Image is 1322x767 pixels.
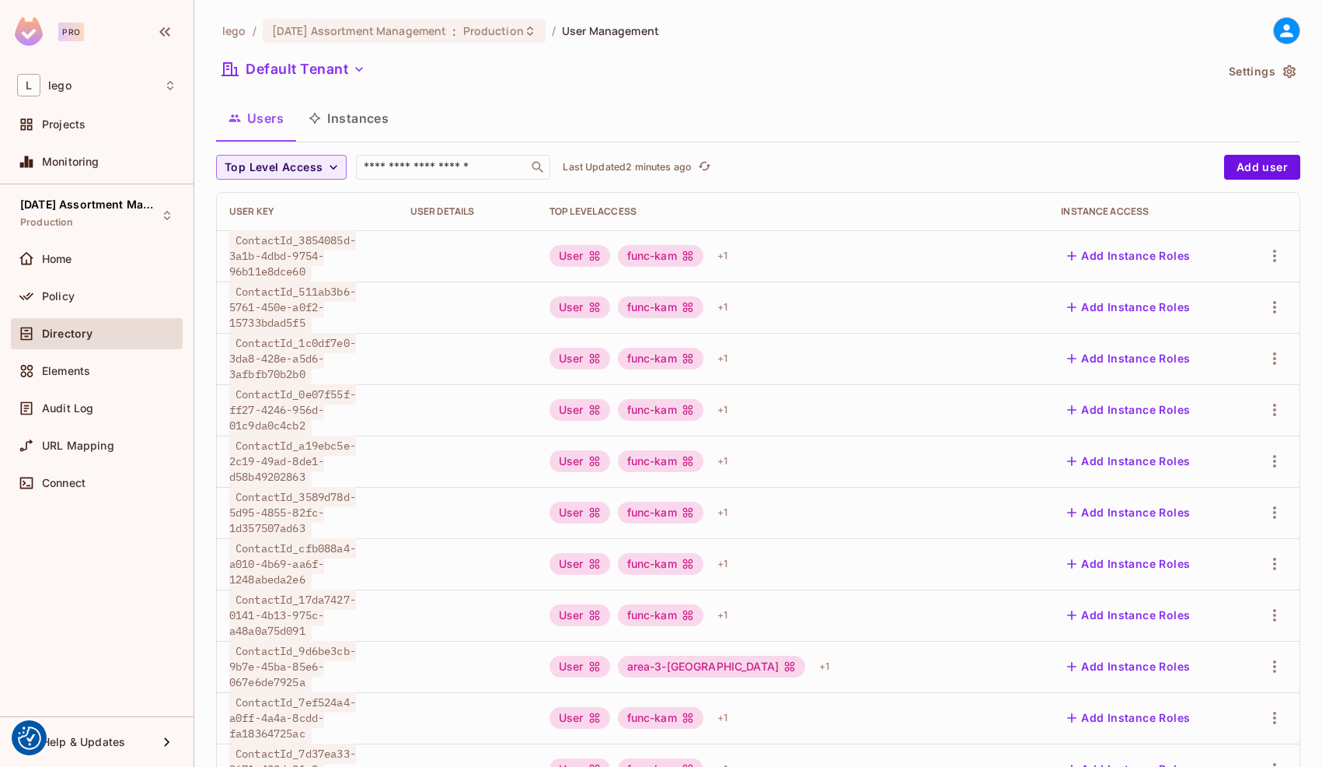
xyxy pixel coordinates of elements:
[698,159,711,175] span: refresh
[552,23,556,38] li: /
[229,384,356,436] span: ContactId_0e07f55f-ff27-4246-956d-01c9da0c4cb2
[17,74,40,96] span: L
[1061,706,1196,730] button: Add Instance Roles
[1061,295,1196,320] button: Add Instance Roles
[1061,654,1196,679] button: Add Instance Roles
[42,402,93,415] span: Audit Log
[618,553,703,575] div: func-kam
[711,500,734,525] div: + 1
[42,440,114,452] span: URL Mapping
[229,692,356,744] span: ContactId_7ef524a4-a0ff-4a4a-8cdd-fa18364725ac
[1061,603,1196,628] button: Add Instance Roles
[253,23,256,38] li: /
[711,243,734,268] div: + 1
[18,727,41,750] img: Revisit consent button
[18,727,41,750] button: Consent Preferences
[618,604,703,626] div: func-kam
[562,23,659,38] span: User Management
[225,158,323,177] span: Top Level Access
[1061,205,1227,218] div: Instance Access
[216,155,347,180] button: Top Level Access
[1061,398,1196,422] button: Add Instance Roles
[618,399,703,421] div: func-kam
[410,205,525,218] div: User Details
[692,158,713,177] span: Click to refresh data
[618,296,703,318] div: func-kam
[229,230,356,282] span: ContactId_3854085d-3a1b-4dbd-9754-96b11e8dce60
[1061,552,1196,576] button: Add Instance Roles
[1061,500,1196,525] button: Add Instance Roles
[549,604,610,626] div: User
[1224,155,1300,180] button: Add user
[695,158,713,177] button: refresh
[711,449,734,474] div: + 1
[1223,59,1300,84] button: Settings
[711,398,734,422] div: + 1
[549,502,610,524] div: User
[42,477,85,489] span: Connect
[229,641,356,692] span: ContactId_9d6be3cb-9b7e-45ba-85e6-067e6de7925a
[272,23,447,38] span: [DATE] Assortment Management
[296,99,401,138] button: Instances
[42,736,125,748] span: Help & Updates
[42,327,92,340] span: Directory
[711,603,734,628] div: + 1
[549,348,610,369] div: User
[452,25,457,37] span: :
[229,333,356,384] span: ContactId_1c0df7e0-3da8-428e-a5d6-3afbfb70b2b0
[711,295,734,320] div: + 1
[1061,449,1196,474] button: Add Instance Roles
[463,23,524,38] span: Production
[42,118,85,131] span: Projects
[42,290,75,303] span: Policy
[216,99,296,138] button: Users
[549,296,610,318] div: User
[711,552,734,576] div: + 1
[711,346,734,371] div: + 1
[549,205,1036,218] div: Top Level Access
[20,216,74,229] span: Production
[618,245,703,267] div: func-kam
[549,245,610,267] div: User
[229,205,385,218] div: User Key
[813,654,835,679] div: + 1
[618,450,703,472] div: func-kam
[216,57,371,82] button: Default Tenant
[229,487,356,538] span: ContactId_3589d78d-5d95-4855-82fc-1d357507ad63
[1061,346,1196,371] button: Add Instance Roles
[549,450,610,472] div: User
[229,282,356,333] span: ContactId_511ab3b6-5761-450e-a0f2-15733bdad5f5
[42,156,99,168] span: Monitoring
[229,436,356,487] span: ContactId_a19ebc5e-2c19-49ad-8de1-d58b49202863
[222,23,246,38] span: the active workspace
[58,23,84,41] div: Pro
[229,538,356,590] span: ContactId_cfb088a4-a010-4b69-aa6f-1248abeda2e6
[549,707,610,729] div: User
[618,502,703,524] div: func-kam
[563,161,692,173] p: Last Updated 2 minutes ago
[549,399,610,421] div: User
[618,348,703,369] div: func-kam
[15,17,43,46] img: SReyMgAAAABJRU5ErkJggg==
[711,706,734,730] div: + 1
[229,590,356,641] span: ContactId_17da7427-0141-4b13-975c-a48a0a75d091
[549,656,610,678] div: User
[618,707,703,729] div: func-kam
[42,253,72,265] span: Home
[549,553,610,575] div: User
[1061,243,1196,268] button: Add Instance Roles
[48,79,72,92] span: Workspace: lego
[618,656,806,678] div: area-3-[GEOGRAPHIC_DATA]
[42,365,90,377] span: Elements
[20,198,160,211] span: [DATE] Assortment Management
